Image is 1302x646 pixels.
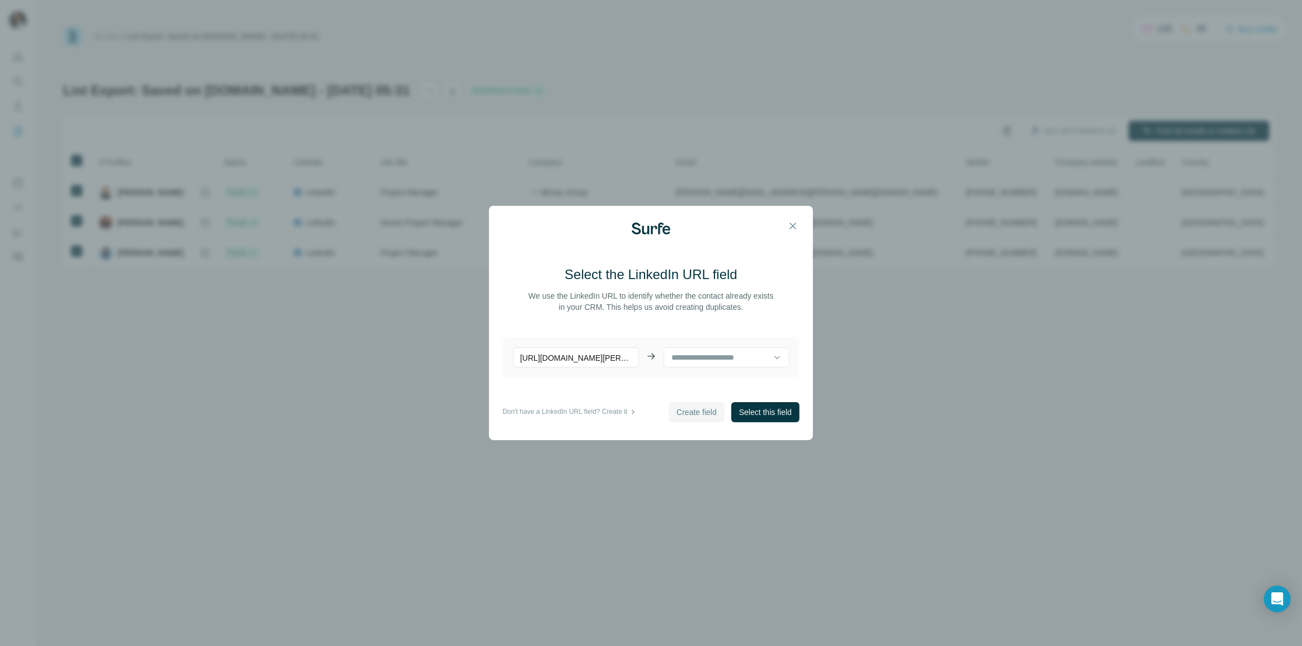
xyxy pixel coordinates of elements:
p: [URL][DOMAIN_NAME][PERSON_NAME] [513,347,639,367]
div: Open Intercom Messenger [1264,586,1291,612]
button: Create field [669,402,725,422]
span: Create field [676,407,717,418]
span: Select this field [739,407,792,418]
h3: Select the LinkedIn URL field [565,266,737,284]
p: We use the LinkedIn URL to identify whether the contact already exists in your CRM. This helps us... [527,290,775,313]
p: Don't have a LinkedIn URL field? Create it [502,407,627,418]
button: Select this field [731,402,800,422]
img: Surfe Logo [632,223,670,234]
